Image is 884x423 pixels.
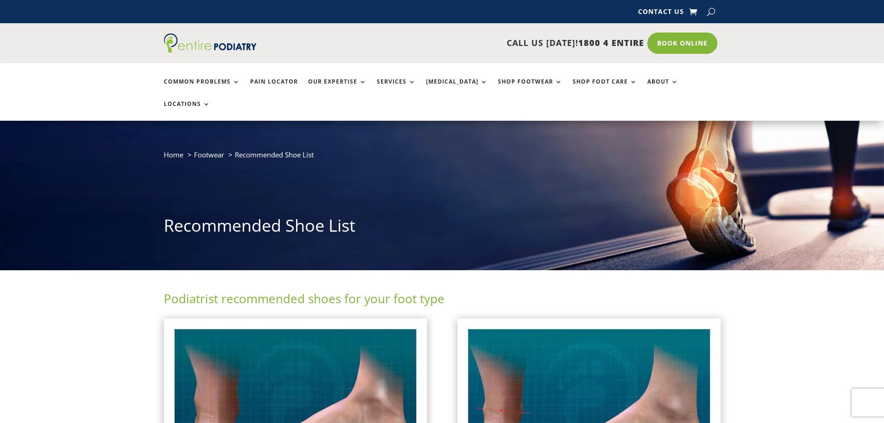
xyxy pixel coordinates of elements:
a: About [647,78,678,98]
a: Book Online [647,33,717,54]
a: Footwear [194,150,224,159]
h2: Podiatrist recommended shoes for your foot type [164,290,721,312]
a: [MEDICAL_DATA] [426,78,488,98]
a: Shop Footwear [498,78,562,98]
a: Services [377,78,416,98]
a: Common Problems [164,78,240,98]
span: Recommended Shoe List [235,150,314,159]
a: Our Expertise [308,78,367,98]
a: Locations [164,101,210,121]
a: Contact Us [638,8,684,19]
span: 1800 4 ENTIRE [578,37,644,48]
img: logo (1) [164,33,257,53]
nav: breadcrumb [164,149,721,168]
a: Pain Locator [250,78,298,98]
h1: Recommended Shoe List [164,214,721,242]
a: Entire Podiatry [164,46,257,55]
a: Home [164,150,183,159]
p: CALL US [DATE]! [292,37,644,49]
a: Shop Foot Care [573,78,637,98]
